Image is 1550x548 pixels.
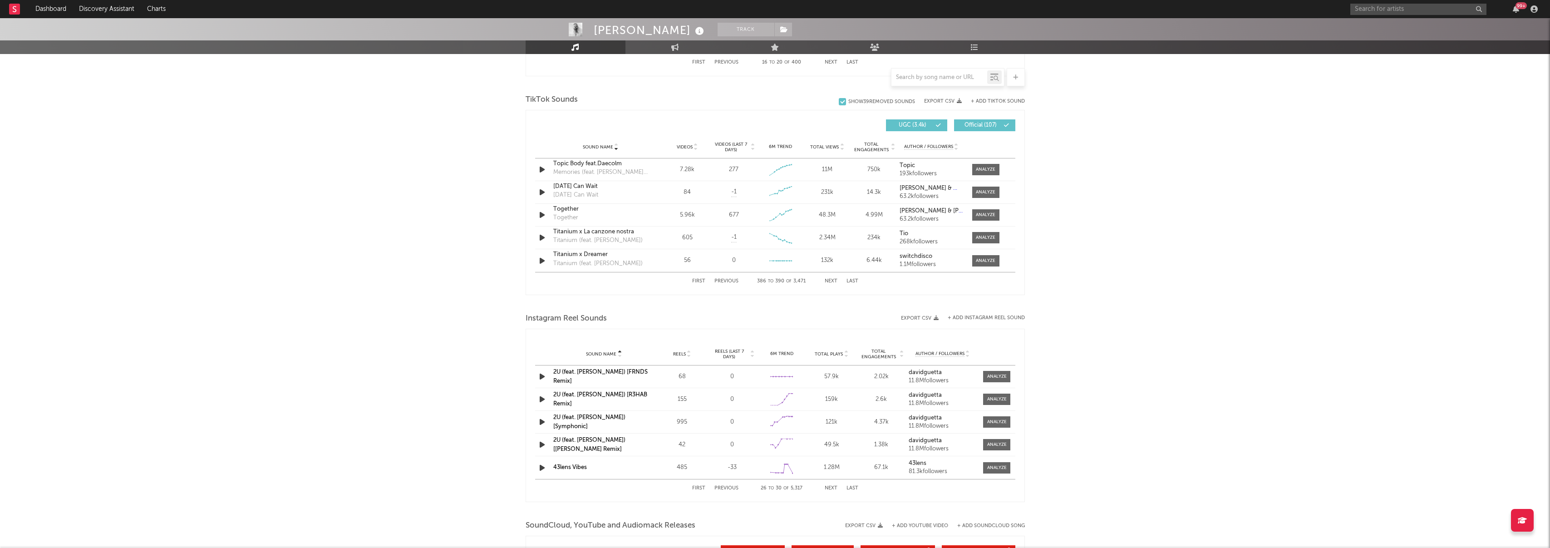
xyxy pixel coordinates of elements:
[909,392,942,398] strong: davidguetta
[659,395,705,404] div: 155
[886,119,947,131] button: UGC(3.4k)
[892,123,934,128] span: UGC ( 3.4k )
[900,216,963,222] div: 63.2k followers
[553,213,578,222] div: Together
[1513,5,1519,13] button: 99+
[904,144,953,150] span: Author / Followers
[859,418,904,427] div: 4.37k
[900,253,963,260] a: switchdisco
[783,486,789,490] span: of
[806,188,848,197] div: 231k
[915,351,964,357] span: Author / Followers
[553,182,648,191] a: [DATE] Can Wait
[900,185,963,192] a: [PERSON_NAME] & ツPTD×TB彡
[553,191,598,200] div: [DATE] Can Wait
[731,233,737,242] span: -1
[859,440,904,449] div: 1.38k
[883,523,948,528] div: + Add YouTube Video
[759,351,805,357] div: 6M Trend
[806,256,848,265] div: 132k
[900,208,1053,214] strong: [PERSON_NAME] & [PERSON_NAME] & [PERSON_NAME]
[729,211,739,220] div: 677
[526,313,607,324] span: Instagram Reel Sounds
[713,142,749,153] span: Videos (last 7 days)
[891,74,987,81] input: Search by song name or URL
[553,464,587,470] a: 43lens Vibes
[553,415,625,430] a: 2U (feat. [PERSON_NAME]) [Symphonic]
[757,483,807,494] div: 26 30 5,317
[768,279,773,283] span: to
[553,250,648,259] a: Titanium x Dreamer
[659,372,705,381] div: 68
[526,520,695,531] span: SoundCloud, YouTube and Audiomack Releases
[659,463,705,472] div: 485
[901,316,939,321] button: Export CSV
[859,372,904,381] div: 2.02k
[806,165,848,174] div: 11M
[526,94,578,105] span: TikTok Sounds
[673,351,686,357] span: Reels
[709,349,749,360] span: Reels (last 7 days)
[553,227,648,237] a: Titanium x La canzone nostra
[924,99,962,104] button: Export CSV
[853,233,895,242] div: 234k
[769,60,775,64] span: to
[729,165,738,174] div: 277
[714,279,738,284] button: Previous
[909,460,977,467] a: 43lens
[718,23,774,36] button: Track
[731,188,737,197] span: -1
[900,185,988,191] strong: [PERSON_NAME] & ツPTD×TB彡
[853,256,895,265] div: 6.44k
[553,259,643,268] div: Titanium (feat. [PERSON_NAME])
[948,316,1025,321] button: + Add Instagram Reel Sound
[709,418,755,427] div: 0
[825,279,837,284] button: Next
[809,372,854,381] div: 57.9k
[900,231,963,237] a: Tio
[900,231,908,237] strong: Tio
[709,372,755,381] div: 0
[845,523,883,528] button: Export CSV
[909,438,977,444] a: davidguetta
[666,165,709,174] div: 7.28k
[666,188,709,197] div: 84
[909,469,977,475] div: 81.3k followers
[806,233,848,242] div: 2.34M
[692,486,705,491] button: First
[784,60,790,64] span: of
[809,440,854,449] div: 49.5k
[810,144,839,150] span: Total Views
[900,208,963,214] a: [PERSON_NAME] & [PERSON_NAME] & [PERSON_NAME]
[757,57,807,68] div: 16 20 400
[859,395,904,404] div: 2.6k
[553,205,648,214] div: Together
[900,262,963,268] div: 1.1M followers
[768,486,774,490] span: to
[957,523,1025,528] button: + Add SoundCloud Song
[692,279,705,284] button: First
[553,159,648,168] a: Topic Body feat.Daecolm
[666,211,709,220] div: 5.96k
[815,351,843,357] span: Total Plays
[714,60,738,65] button: Previous
[709,440,755,449] div: 0
[677,144,693,150] span: Videos
[853,165,895,174] div: 750k
[709,395,755,404] div: 0
[939,316,1025,321] div: + Add Instagram Reel Sound
[892,523,948,528] button: + Add YouTube Video
[900,163,915,168] strong: Topic
[900,253,932,259] strong: switchdisco
[909,460,926,466] strong: 43lens
[948,523,1025,528] button: + Add SoundCloud Song
[786,279,792,283] span: of
[962,99,1025,104] button: + Add TikTok Sound
[553,437,625,452] a: 2U (feat. [PERSON_NAME]) [[PERSON_NAME] Remix]
[960,123,1002,128] span: Official ( 107 )
[900,193,963,200] div: 63.2k followers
